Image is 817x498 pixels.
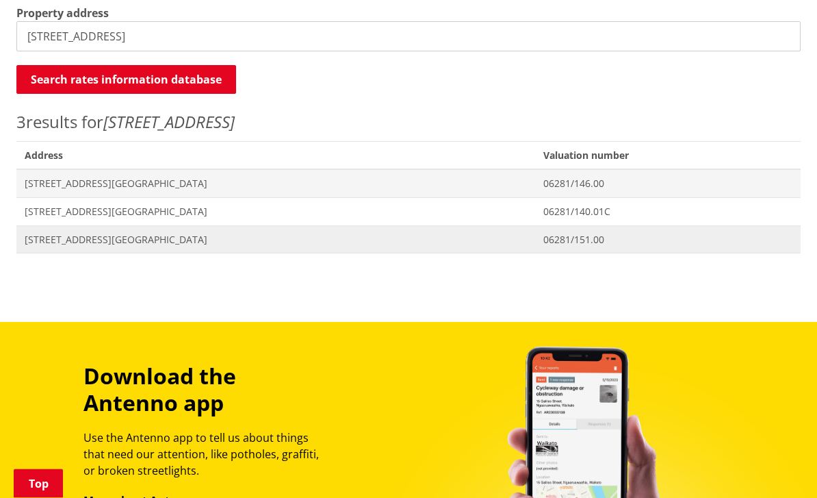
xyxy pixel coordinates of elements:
button: Search rates information database [16,66,236,95]
a: [STREET_ADDRESS][GEOGRAPHIC_DATA] 06281/151.00 [16,226,801,254]
em: [STREET_ADDRESS] [103,111,235,134]
label: Property address [16,5,109,22]
span: Valuation number [535,142,801,170]
a: Top [14,469,63,498]
h3: Download the Antenno app [83,364,331,416]
span: Address [16,142,535,170]
a: [STREET_ADDRESS][GEOGRAPHIC_DATA] 06281/146.00 [16,170,801,198]
span: 06281/140.01C [543,206,792,219]
span: 06281/151.00 [543,234,792,247]
span: 06281/146.00 [543,177,792,191]
iframe: Messenger Launcher [754,440,803,490]
p: results for [16,110,801,135]
span: [STREET_ADDRESS][GEOGRAPHIC_DATA] [25,177,527,191]
input: e.g. Duke Street NGARUAWAHIA [16,22,801,52]
span: 3 [16,111,26,134]
span: [STREET_ADDRESS][GEOGRAPHIC_DATA] [25,234,527,247]
p: Use the Antenno app to tell us about things that need our attention, like potholes, graffiti, or ... [83,430,331,480]
span: [STREET_ADDRESS][GEOGRAPHIC_DATA] [25,206,527,219]
a: [STREET_ADDRESS][GEOGRAPHIC_DATA] 06281/140.01C [16,198,801,226]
